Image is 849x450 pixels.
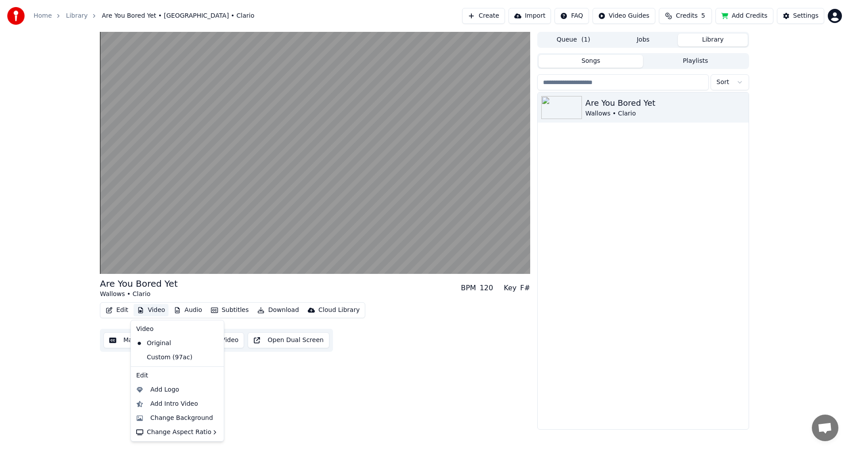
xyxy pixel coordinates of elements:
div: BPM [461,283,476,293]
div: F# [520,283,530,293]
button: Credits5 [659,8,712,24]
button: Manual Sync [103,332,168,348]
div: Edit [133,369,222,383]
div: 120 [480,283,493,293]
button: Download [254,304,302,316]
nav: breadcrumb [34,12,254,20]
span: Sort [716,78,729,87]
span: Credits [676,12,697,20]
button: Jobs [608,34,678,46]
div: Wallows • Clario [585,109,745,118]
div: Settings [793,12,818,20]
div: Are You Bored Yet [585,97,745,109]
button: Video Guides [593,8,655,24]
div: Video [133,322,222,336]
button: Settings [777,8,824,24]
button: Subtitles [207,304,252,316]
a: Home [34,12,52,20]
div: Cloud Library [318,306,359,315]
button: Playlists [643,55,748,68]
button: Create [462,8,505,24]
span: Are You Bored Yet • [GEOGRAPHIC_DATA] • Clario [102,12,254,20]
button: Video [134,304,168,316]
div: Change Aspect Ratio [133,425,222,439]
div: Original [133,336,209,350]
span: 5 [701,12,705,20]
div: Wallows • Clario [100,290,178,299]
a: Library [66,12,88,20]
div: Add Logo [150,385,179,394]
button: FAQ [555,8,589,24]
div: Custom (97ac) [133,350,209,365]
button: Audio [170,304,206,316]
div: Key [504,283,516,293]
button: Edit [102,304,132,316]
div: Change Background [150,414,213,423]
span: ( 1 ) [581,35,590,44]
button: Queue [539,34,608,46]
img: youka [7,7,25,25]
button: Open Dual Screen [248,332,329,348]
button: Library [678,34,748,46]
div: Add Intro Video [150,400,198,408]
div: Are You Bored Yet [100,277,178,290]
button: Import [509,8,551,24]
button: Add Credits [715,8,773,24]
div: Open chat [812,415,838,441]
button: Songs [539,55,643,68]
